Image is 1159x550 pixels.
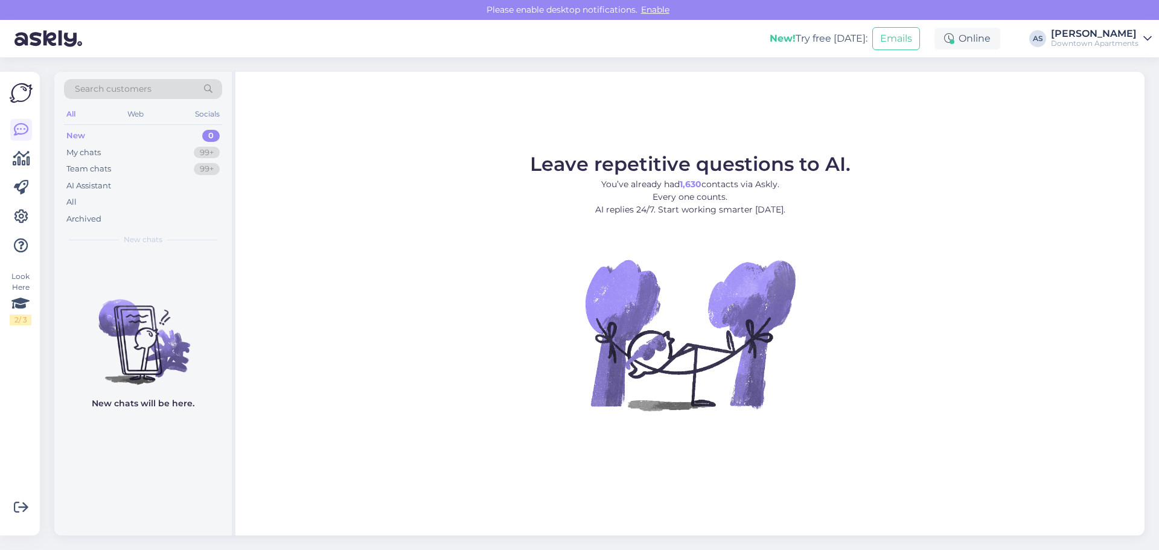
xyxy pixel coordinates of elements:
[770,31,867,46] div: Try free [DATE]:
[193,106,222,122] div: Socials
[54,278,232,386] img: No chats
[872,27,920,50] button: Emails
[530,178,851,216] p: You’ve already had contacts via Askly. Every one counts. AI replies 24/7. Start working smarter [...
[124,234,162,245] span: New chats
[194,163,220,175] div: 99+
[75,83,152,95] span: Search customers
[125,106,146,122] div: Web
[66,213,101,225] div: Archived
[10,82,33,104] img: Askly Logo
[10,315,31,325] div: 2 / 3
[66,147,101,159] div: My chats
[530,152,851,176] span: Leave repetitive questions to AI.
[934,28,1000,50] div: Online
[581,226,799,443] img: No Chat active
[194,147,220,159] div: 99+
[770,33,796,44] b: New!
[10,271,31,325] div: Look Here
[1051,29,1138,39] div: [PERSON_NAME]
[66,196,77,208] div: All
[637,4,673,15] span: Enable
[1051,29,1152,48] a: [PERSON_NAME]Downtown Apartments
[64,106,78,122] div: All
[92,397,194,410] p: New chats will be here.
[66,130,85,142] div: New
[66,180,111,192] div: AI Assistant
[66,163,111,175] div: Team chats
[1051,39,1138,48] div: Downtown Apartments
[1029,30,1046,47] div: AS
[680,179,701,190] b: 1,630
[202,130,220,142] div: 0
